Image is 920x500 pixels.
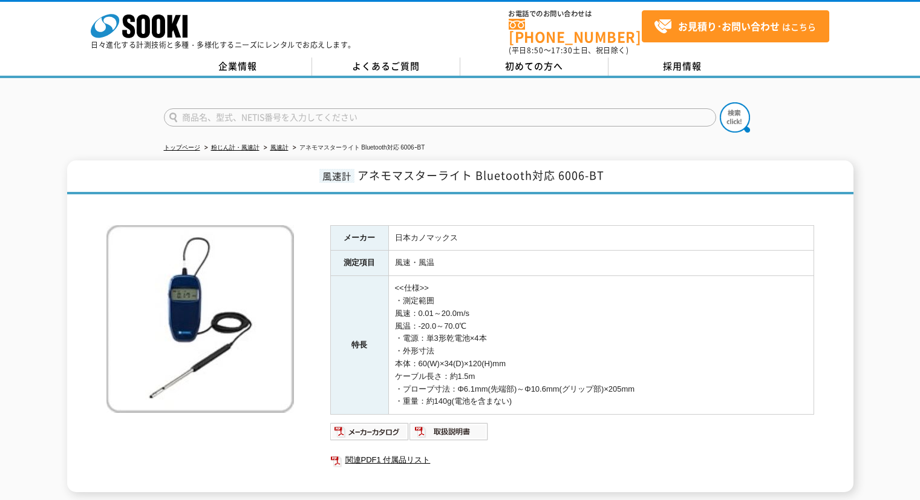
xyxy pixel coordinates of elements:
th: 特長 [330,276,388,415]
a: 粉じん計・風速計 [211,144,259,151]
a: トップページ [164,144,200,151]
li: アネモマスターライト Bluetooth対応 6006ｰBT [290,142,425,154]
a: 企業情報 [164,58,312,76]
a: よくあるご質問 [312,58,460,76]
img: アネモマスターライト Bluetooth対応 6006ｰBT [106,225,294,413]
img: 取扱説明書 [409,422,489,441]
span: 8:50 [527,45,544,56]
strong: お見積り･お問い合わせ [678,19,780,33]
td: 日本カノマックス [388,225,814,251]
img: btn_search.png [720,102,750,133]
span: はこちら [654,18,816,36]
td: 風速・風温 [388,251,814,276]
img: メーカーカタログ [330,422,409,441]
td: <<仕様>> ・測定範囲 風速：0.01～20.0m/s 風温：-20.0～70.0℃ ・電源：単3形乾電池×4本 ・外形寸法 本体：60(W)×34(D)×120(H)mm ケーブル長さ：約1... [388,276,814,415]
span: 風速計 [319,169,354,183]
a: お見積り･お問い合わせはこちら [642,10,829,42]
span: お電話でのお問い合わせは [509,10,642,18]
a: [PHONE_NUMBER] [509,19,642,44]
a: 関連PDF1 付属品リスト [330,452,814,468]
a: 取扱説明書 [409,430,489,439]
a: 採用情報 [608,58,757,76]
span: アネモマスターライト Bluetooth対応 6006-BT [357,167,604,183]
a: 初めての方へ [460,58,608,76]
p: 日々進化する計測技術と多種・多様化するニーズにレンタルでお応えします。 [91,41,356,48]
a: 風速計 [270,144,289,151]
span: 17:30 [551,45,573,56]
span: 初めての方へ [505,59,563,73]
span: (平日 ～ 土日、祝日除く) [509,45,628,56]
input: 商品名、型式、NETIS番号を入力してください [164,108,716,127]
th: メーカー [330,225,388,251]
a: メーカーカタログ [330,430,409,439]
th: 測定項目 [330,251,388,276]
